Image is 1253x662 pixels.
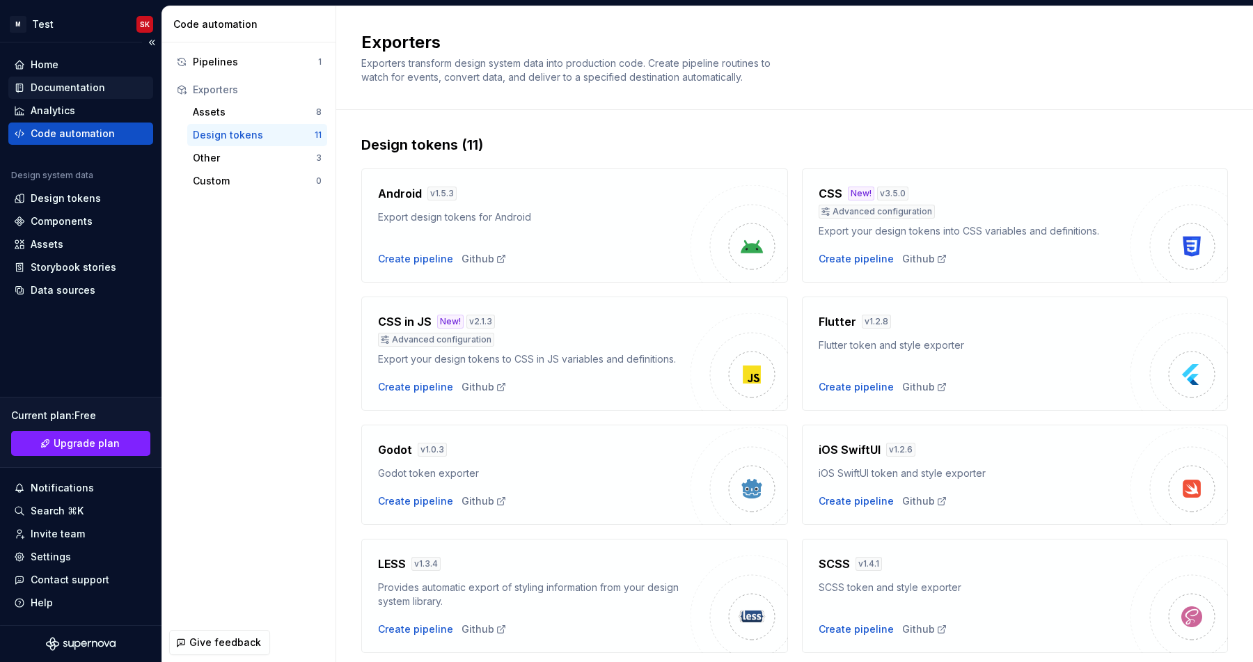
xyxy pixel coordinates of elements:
[8,233,153,255] a: Assets
[31,191,101,205] div: Design tokens
[411,557,441,571] div: v 1.3.4
[31,260,116,274] div: Storybook stories
[378,555,406,572] h4: LESS
[902,622,947,636] div: Github
[427,187,457,200] div: v 1.5.3
[856,557,882,571] div: v 1.4.1
[462,252,507,266] a: Github
[819,555,850,572] h4: SCSS
[31,504,84,518] div: Search ⌘K
[318,56,322,68] div: 1
[11,170,93,181] div: Design system data
[316,107,322,118] div: 8
[187,170,327,192] button: Custom0
[31,127,115,141] div: Code automation
[316,175,322,187] div: 0
[378,252,453,266] div: Create pipeline
[31,527,85,541] div: Invite team
[31,81,105,95] div: Documentation
[32,17,54,31] div: Test
[902,380,947,394] a: Github
[315,129,322,141] div: 11
[819,185,842,202] h4: CSS
[819,494,894,508] div: Create pipeline
[378,185,422,202] h4: Android
[46,637,116,651] svg: Supernova Logo
[31,237,63,251] div: Assets
[8,569,153,591] button: Contact support
[361,57,773,83] span: Exporters transform design system data into production code. Create pipeline routines to watch fo...
[187,101,327,123] button: Assets8
[8,100,153,122] a: Analytics
[187,147,327,169] button: Other3
[193,151,316,165] div: Other
[193,128,315,142] div: Design tokens
[11,431,150,456] a: Upgrade plan
[11,409,150,423] div: Current plan : Free
[902,252,947,266] a: Github
[378,494,453,508] button: Create pipeline
[187,124,327,146] button: Design tokens11
[819,380,894,394] button: Create pipeline
[171,51,327,73] button: Pipelines1
[193,105,316,119] div: Assets
[462,622,507,636] a: Github
[462,494,507,508] a: Github
[418,443,447,457] div: v 1.0.3
[8,187,153,210] a: Design tokens
[8,210,153,233] a: Components
[31,596,53,610] div: Help
[140,19,150,30] div: SK
[8,592,153,614] button: Help
[378,333,494,347] div: Advanced configuration
[378,441,412,458] h4: Godot
[886,443,915,457] div: v 1.2.6
[31,550,71,564] div: Settings
[378,622,453,636] button: Create pipeline
[902,494,947,508] a: Github
[31,283,95,297] div: Data sources
[3,9,159,39] button: MTestSK
[848,187,874,200] div: New!
[8,477,153,499] button: Notifications
[378,466,691,480] div: Godot token exporter
[378,380,453,394] button: Create pipeline
[819,466,1131,480] div: iOS SwiftUI token and style exporter
[378,581,691,608] div: Provides automatic export of styling information from your design system library.
[462,380,507,394] div: Github
[862,315,891,329] div: v 1.2.8
[31,58,58,72] div: Home
[169,630,270,655] button: Give feedback
[437,315,464,329] div: New!
[316,152,322,164] div: 3
[142,33,161,52] button: Collapse sidebar
[8,77,153,99] a: Documentation
[8,279,153,301] a: Data sources
[819,252,894,266] div: Create pipeline
[8,123,153,145] a: Code automation
[819,224,1131,238] div: Export your design tokens into CSS variables and definitions.
[193,55,318,69] div: Pipelines
[31,214,93,228] div: Components
[877,187,908,200] div: v 3.5.0
[819,205,935,219] div: Advanced configuration
[466,315,495,329] div: v 2.1.3
[378,352,691,366] div: Export your design tokens to CSS in JS variables and definitions.
[8,256,153,278] a: Storybook stories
